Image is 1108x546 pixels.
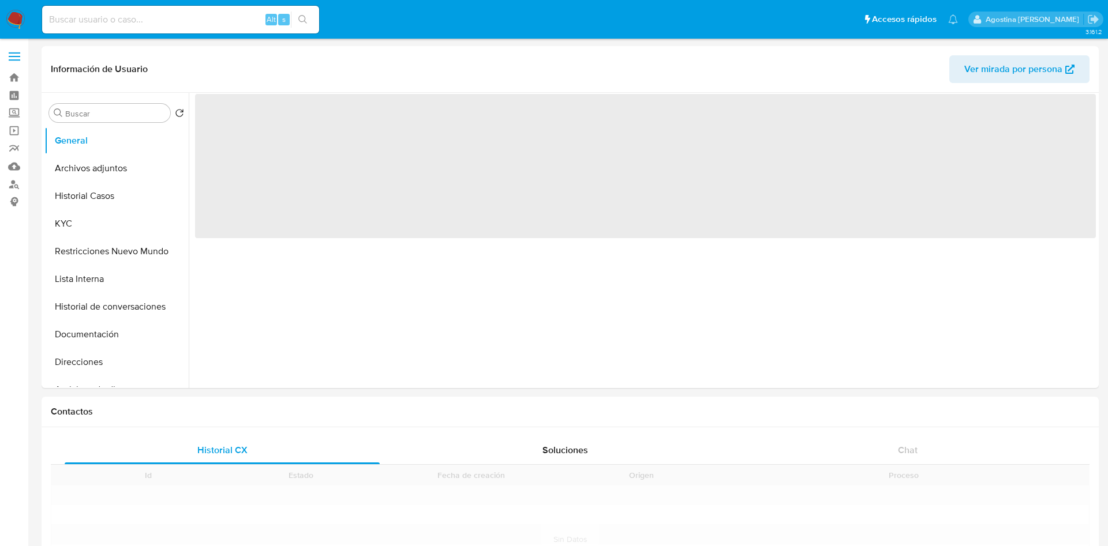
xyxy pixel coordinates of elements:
button: KYC [44,210,189,238]
h1: Contactos [51,406,1090,417]
p: agostina.faruolo@mercadolibre.com [986,14,1083,25]
button: Direcciones [44,348,189,376]
span: Soluciones [542,443,588,457]
button: Historial Casos [44,182,189,210]
button: search-icon [291,12,315,28]
h1: Información de Usuario [51,63,148,75]
span: Alt [267,14,276,25]
button: Archivos adjuntos [44,155,189,182]
button: Historial de conversaciones [44,293,189,321]
button: Anticipos de dinero [44,376,189,404]
a: Salir [1087,13,1099,25]
a: Notificaciones [948,14,958,24]
span: s [282,14,286,25]
button: Lista Interna [44,265,189,293]
button: Documentación [44,321,189,348]
button: Buscar [54,108,63,118]
span: Chat [898,443,918,457]
button: General [44,127,189,155]
span: Accesos rápidos [872,13,937,25]
button: Ver mirada por persona [949,55,1090,83]
span: ‌ [195,94,1096,238]
input: Buscar usuario o caso... [42,12,319,27]
button: Restricciones Nuevo Mundo [44,238,189,265]
button: Volver al orden por defecto [175,108,184,121]
span: Ver mirada por persona [964,55,1062,83]
span: Historial CX [197,443,248,457]
input: Buscar [65,108,166,119]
